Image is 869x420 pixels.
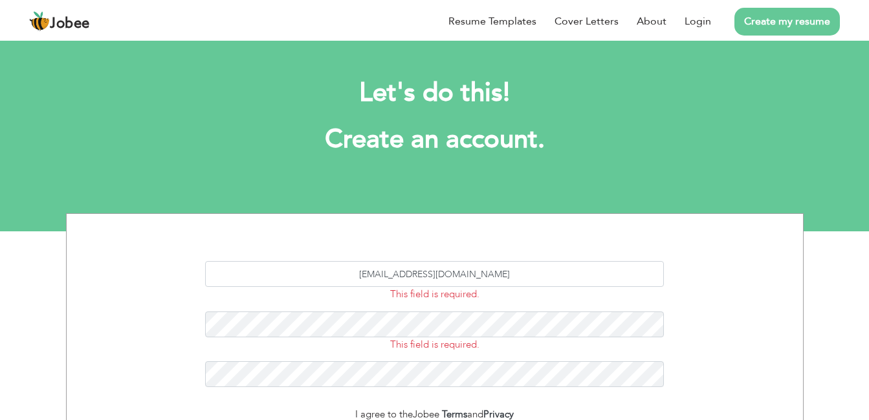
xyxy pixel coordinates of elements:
a: Cover Letters [555,14,619,29]
a: Resume Templates [448,14,536,29]
a: Login [685,14,711,29]
h1: Create an account. [85,123,784,156]
img: jobee.io [29,11,50,32]
a: About [637,14,666,29]
span: This field is required. [390,338,479,351]
input: Email [205,261,664,287]
span: This field is required. [390,288,479,300]
a: Jobee [29,11,90,32]
a: Create my resume [734,8,840,36]
span: Jobee [50,17,90,31]
h2: Let's do this! [85,76,784,110]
